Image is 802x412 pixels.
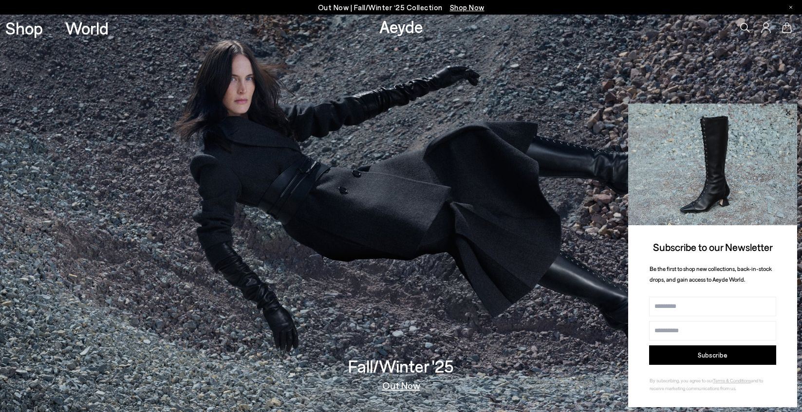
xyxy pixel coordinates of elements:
[650,377,713,383] span: By subscribing, you agree to our
[650,265,772,283] span: Be the first to shop new collections, back-in-stock drops, and gain access to Aeyde World.
[65,19,109,36] a: World
[649,345,776,365] button: Subscribe
[713,377,751,383] a: Terms & Conditions
[653,241,773,253] span: Subscribe to our Newsletter
[5,19,43,36] a: Shop
[379,16,423,36] a: Aeyde
[318,1,485,14] p: Out Now | Fall/Winter ‘25 Collection
[792,25,797,31] span: 0
[450,3,485,12] span: Navigate to /collections/new-in
[782,22,792,33] a: 0
[628,104,797,225] img: 2a6287a1333c9a56320fd6e7b3c4a9a9.jpg
[348,358,454,375] h3: Fall/Winter '25
[382,380,420,390] a: Out Now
